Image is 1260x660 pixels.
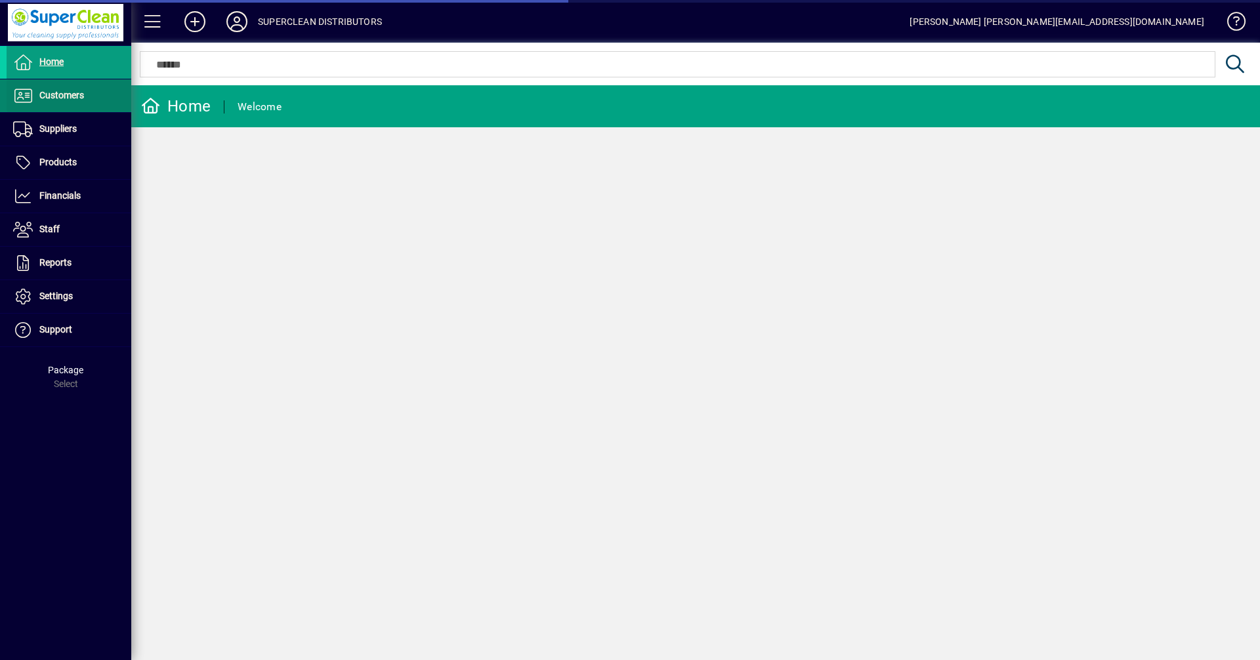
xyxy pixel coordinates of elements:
[7,314,131,346] a: Support
[39,190,81,201] span: Financials
[39,324,72,335] span: Support
[39,123,77,134] span: Suppliers
[7,146,131,179] a: Products
[910,11,1204,32] div: [PERSON_NAME] [PERSON_NAME][EMAIL_ADDRESS][DOMAIN_NAME]
[141,96,211,117] div: Home
[7,79,131,112] a: Customers
[7,247,131,279] a: Reports
[39,157,77,167] span: Products
[1217,3,1244,45] a: Knowledge Base
[258,11,382,32] div: SUPERCLEAN DISTRIBUTORS
[39,291,73,301] span: Settings
[48,365,83,375] span: Package
[216,10,258,33] button: Profile
[7,280,131,313] a: Settings
[7,213,131,246] a: Staff
[39,90,84,100] span: Customers
[238,96,282,117] div: Welcome
[7,113,131,146] a: Suppliers
[7,180,131,213] a: Financials
[174,10,216,33] button: Add
[39,56,64,67] span: Home
[39,224,60,234] span: Staff
[39,257,72,268] span: Reports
